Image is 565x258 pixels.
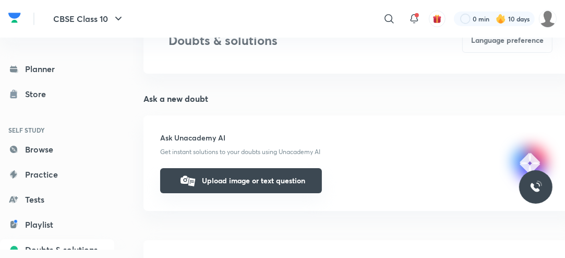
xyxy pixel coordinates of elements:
img: Nishi raghuwanshi [539,10,557,28]
img: upload-icon [499,132,561,194]
img: avatar [432,14,442,24]
h5: Ask Unacademy AI [160,132,561,143]
button: avatar [429,10,446,27]
img: ttu [530,181,542,193]
button: Upload image or text question [160,168,322,193]
img: streak [496,14,506,24]
div: Store [25,88,52,100]
img: camera-icon [177,170,198,191]
p: Get instant solutions to your doubts using Unacademy AI [160,147,561,157]
button: Language preference [462,28,552,53]
h3: Doubts & solutions [169,33,278,48]
img: Company Logo [8,10,21,26]
button: CBSE Class 10 [47,8,131,29]
a: Company Logo [8,10,21,28]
